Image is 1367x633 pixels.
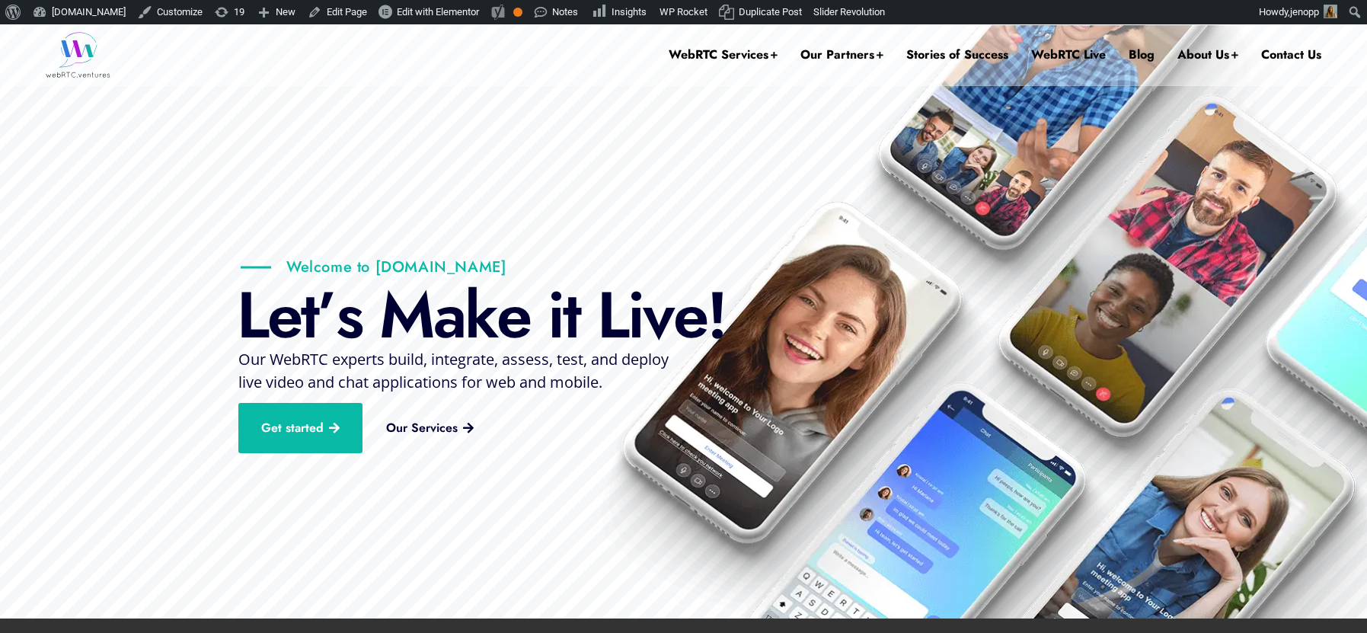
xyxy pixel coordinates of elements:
[597,281,628,350] div: L
[673,281,707,350] div: e
[241,257,506,277] p: Welcome to [DOMAIN_NAME]
[238,403,363,453] a: Get started
[669,24,778,85] a: WebRTC Services
[1177,24,1238,85] a: About Us
[46,32,110,78] img: WebRTC.ventures
[267,281,301,350] div: e
[906,24,1008,85] a: Stories of Success
[301,281,318,350] div: t
[1261,24,1321,85] a: Contact Us
[497,281,530,350] div: e
[318,281,336,350] div: ’
[336,281,362,350] div: s
[397,6,479,18] span: Edit with Elementor
[465,281,497,350] div: k
[813,6,885,18] span: Slider Revolution
[1290,6,1319,18] span: jenopp
[379,281,433,350] div: M
[238,349,669,392] span: Our WebRTC experts build, integrate, assess, test, and deploy live video and chat applications fo...
[1031,24,1106,85] a: WebRTC Live
[612,6,647,18] span: Insights
[707,281,726,350] div: !
[643,281,673,350] div: v
[433,281,465,350] div: a
[548,281,563,350] div: i
[800,24,883,85] a: Our Partners
[237,281,267,350] div: L
[563,281,580,350] div: t
[513,8,522,17] div: OK
[363,410,497,446] a: Our Services
[1129,24,1155,85] a: Blog
[628,281,643,350] div: i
